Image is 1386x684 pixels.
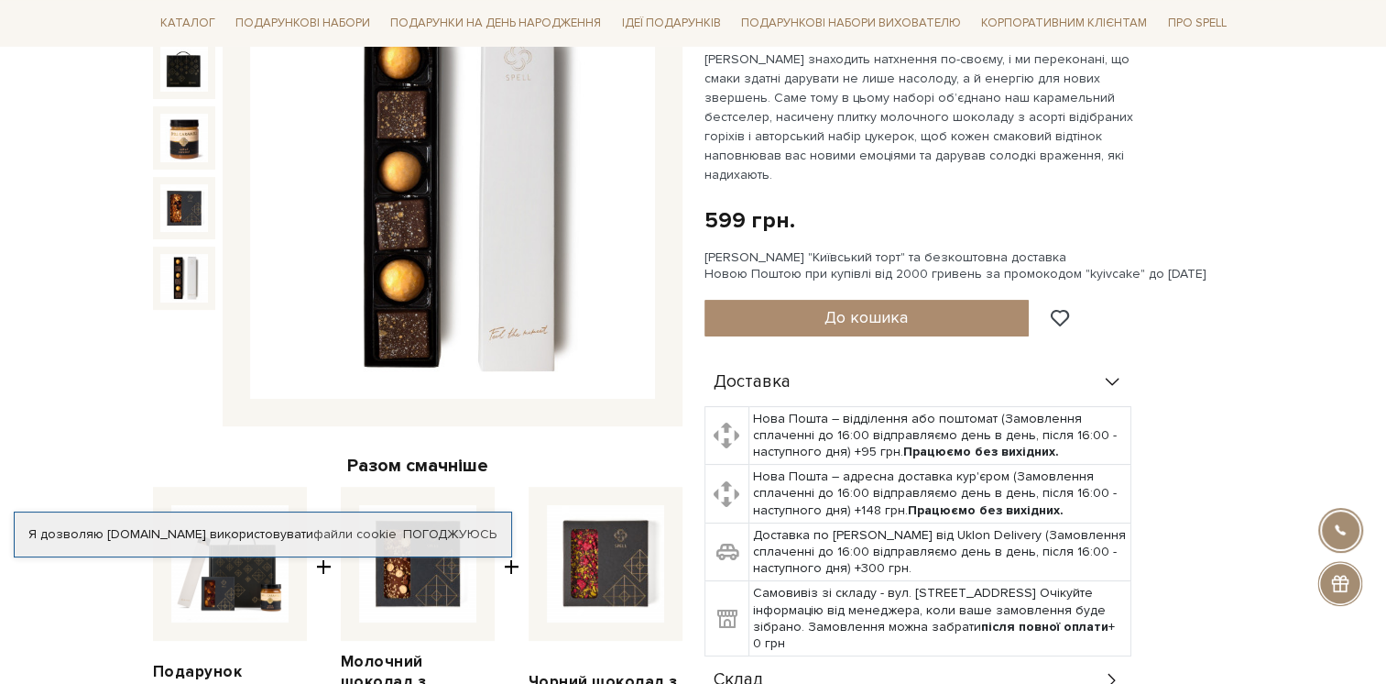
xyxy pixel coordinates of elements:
[748,581,1130,656] td: Самовивіз зі складу - вул. [STREET_ADDRESS] Очікуйте інформацію від менеджера, коли ваше замовлен...
[153,454,682,478] div: Разом смачніше
[403,526,497,543] a: Погоджуюсь
[1160,9,1233,38] a: Про Spell
[383,9,608,38] a: Подарунки на День народження
[171,505,289,623] img: Подарунок Солодке натхнення
[160,184,208,232] img: Подарунок Солодке натхнення
[614,9,727,38] a: Ідеї подарунків
[908,502,1064,518] b: Працюємо без вихідних.
[160,44,208,92] img: Подарунок Солодке натхнення
[714,374,791,391] span: Доставка
[748,465,1130,524] td: Нова Пошта – адресна доставка кур'єром (Замовлення сплаченні до 16:00 відправляємо день в день, п...
[160,114,208,161] img: Подарунок Солодке натхнення
[15,526,511,543] div: Я дозволяю [DOMAIN_NAME] використовувати
[704,300,1030,336] button: До кошика
[228,9,377,38] a: Подарункові набори
[547,505,664,623] img: Чорний шоколад з цитрусом
[704,206,795,235] div: 599 грн.
[313,526,397,542] a: файли cookie
[748,406,1130,465] td: Нова Пошта – відділення або поштомат (Замовлення сплаченні до 16:00 відправляємо день в день, піс...
[981,619,1108,634] b: після повної оплати
[824,307,908,327] span: До кошика
[153,9,223,38] a: Каталог
[974,7,1154,39] a: Корпоративним клієнтам
[160,254,208,302] img: Подарунок Солодке натхнення
[704,249,1234,282] div: [PERSON_NAME] "Київський торт" та безкоштовна доставка Новою Поштою при купівлі від 2000 гривень ...
[748,523,1130,581] td: Доставка по [PERSON_NAME] від Uklon Delivery (Замовлення сплаченні до 16:00 відправляємо день в д...
[704,50,1134,184] p: [PERSON_NAME] знаходить натхнення по-своєму, і ми переконані, що смаки здатні дарувати не лише на...
[903,444,1059,459] b: Працюємо без вихідних.
[734,7,968,39] a: Подарункові набори вихователю
[359,505,476,623] img: Молочний шоколад з солоною карамеллю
